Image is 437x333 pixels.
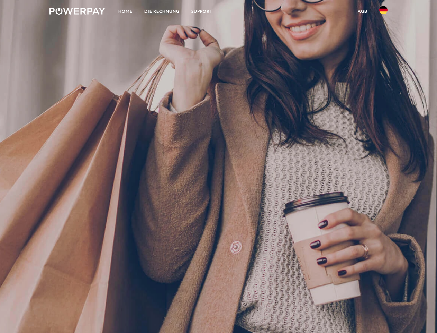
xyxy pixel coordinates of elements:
[49,8,105,15] img: logo-powerpay-white.svg
[112,5,138,18] a: Home
[185,5,218,18] a: SUPPORT
[379,6,388,14] img: de
[352,5,373,18] a: agb
[138,5,185,18] a: DIE RECHNUNG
